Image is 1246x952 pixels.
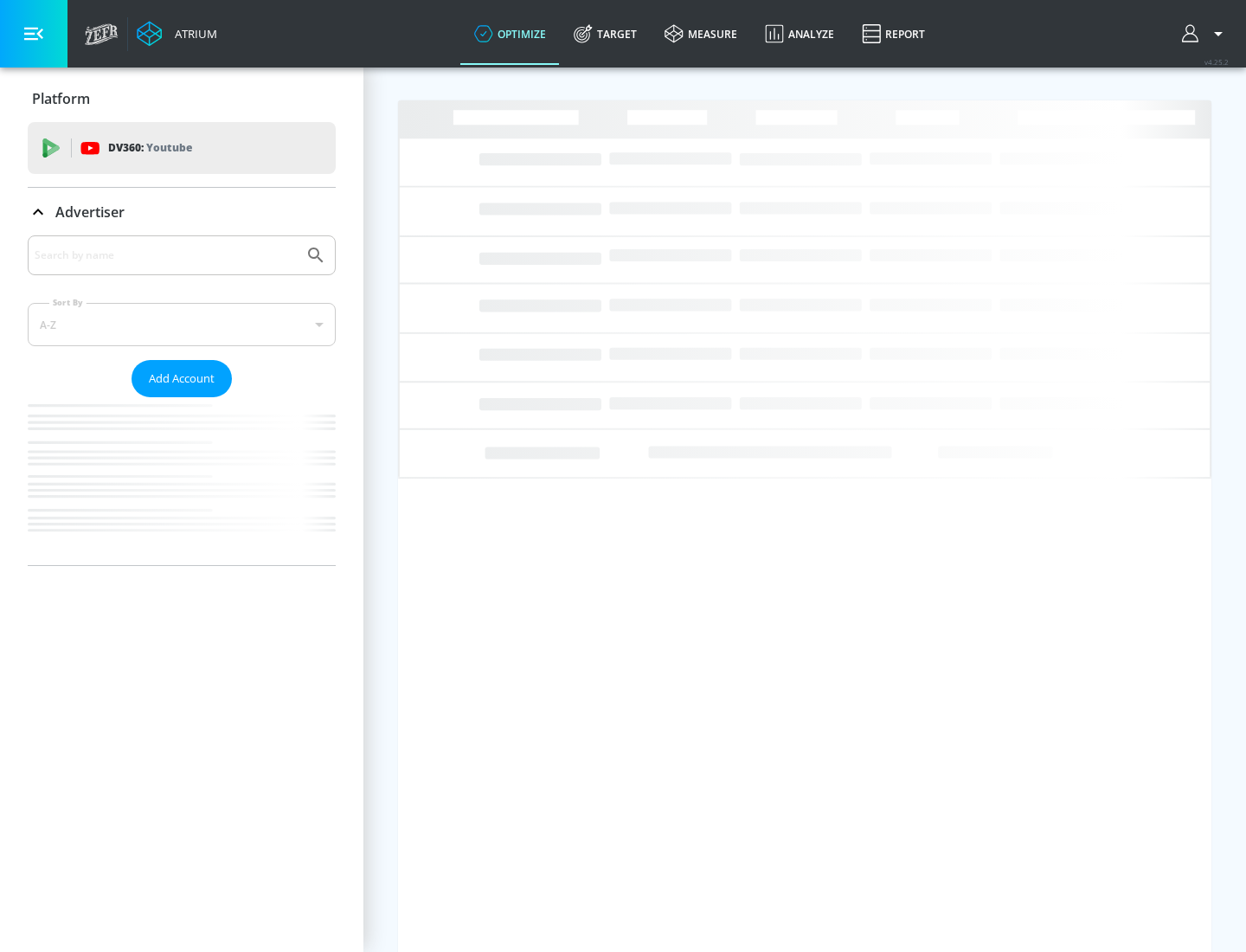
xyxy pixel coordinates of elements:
nav: list of Advertiser [28,397,336,565]
div: Atrium [168,26,217,42]
a: measure [651,3,751,65]
p: Youtube [146,138,192,157]
a: Atrium [137,21,217,47]
a: Target [560,3,651,65]
a: optimize [460,3,560,65]
span: v 4.25.2 [1204,57,1229,67]
label: Sort By [49,297,87,308]
p: Platform [32,89,90,108]
div: Advertiser [28,235,336,565]
div: Platform [28,74,336,123]
p: Advertiser [55,203,125,222]
input: Search by name [35,244,297,267]
a: Analyze [751,3,848,65]
div: A-Z [28,303,336,346]
span: Add Account [149,369,215,389]
a: Report [848,3,939,65]
button: Add Account [132,360,232,397]
div: Advertiser [28,188,336,236]
div: DV360: Youtube [28,122,336,174]
p: DV360: [108,138,192,158]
